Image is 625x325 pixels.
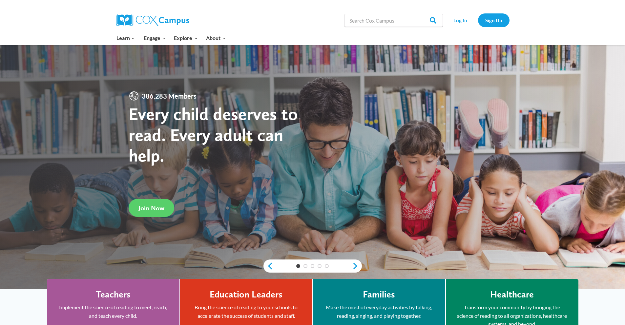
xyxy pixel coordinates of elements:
[190,303,302,320] p: Bring the science of reading to your schools to accelerate the success of students and staff.
[174,34,198,42] span: Explore
[263,262,273,270] a: previous
[210,289,282,300] h4: Education Leaders
[446,13,475,27] a: Log In
[478,13,510,27] a: Sign Up
[96,289,131,300] h4: Teachers
[490,289,534,300] h4: Healthcare
[323,303,435,320] p: Make the most of everyday activities by talking, reading, singing, and playing together.
[129,103,298,166] strong: Every child deserves to read. Every adult can help.
[325,264,329,268] a: 5
[344,14,443,27] input: Search Cox Campus
[129,199,174,217] a: Join Now
[363,289,395,300] h4: Families
[263,259,362,273] div: content slider buttons
[303,264,307,268] a: 2
[138,204,164,212] span: Join Now
[296,264,300,268] a: 1
[446,13,510,27] nav: Secondary Navigation
[311,264,315,268] a: 3
[318,264,322,268] a: 4
[139,91,199,101] span: 386,283 Members
[206,34,226,42] span: About
[352,262,362,270] a: next
[113,31,230,45] nav: Primary Navigation
[57,303,170,320] p: Implement the science of reading to meet, reach, and teach every child.
[116,14,189,26] img: Cox Campus
[116,34,135,42] span: Learn
[144,34,166,42] span: Engage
